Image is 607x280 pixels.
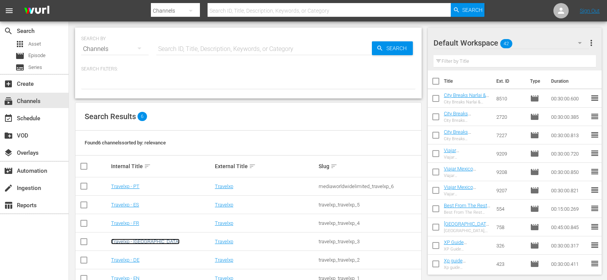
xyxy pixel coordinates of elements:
span: VOD [4,131,13,140]
div: City Breaks [GEOGRAPHIC_DATA], [GEOGRAPHIC_DATA] [444,118,491,123]
span: Episode [530,167,539,177]
th: Title [444,70,492,92]
span: sort [330,163,337,170]
a: Viajar Mexico [GEOGRAPHIC_DATA] (DU) [444,184,490,201]
span: more_vert [587,38,596,47]
a: Best From The Rest Oman Must Sees (DU) [444,203,490,220]
td: 00:30:00.317 [548,236,590,255]
div: [GEOGRAPHIC_DATA],[GEOGRAPHIC_DATA] [444,228,491,233]
span: Search [383,41,413,55]
span: Reports [4,201,13,210]
span: reorder [590,149,599,158]
span: Episode [530,112,539,121]
span: Episode [28,52,46,59]
a: City Breaks [GEOGRAPHIC_DATA], [GEOGRAPHIC_DATA] (DU) [444,111,490,139]
td: 9208 [493,163,527,181]
div: Internal Title [111,162,213,171]
a: Travelxp - [GEOGRAPHIC_DATA] [111,239,180,244]
span: reorder [590,259,599,268]
div: City Breaks [GEOGRAPHIC_DATA] [444,136,491,141]
td: 423 [493,255,527,273]
span: reorder [590,130,599,139]
div: travelxp_travelxp_4 [319,220,420,226]
td: 9209 [493,144,527,163]
span: Automation [4,166,13,175]
span: 42 [500,36,512,52]
div: Best From The Rest Oman Must Sees [444,210,491,215]
a: XP Guide [GEOGRAPHIC_DATA], [GEOGRAPHIC_DATA] (DU) [444,239,490,268]
span: Search [462,3,483,17]
span: reorder [590,185,599,195]
span: reorder [590,241,599,250]
div: Slug [319,162,420,171]
a: Travelxp [215,239,233,244]
span: Asset [28,40,41,48]
span: reorder [590,222,599,231]
a: City Breaks [GEOGRAPHIC_DATA] (DU) [444,129,490,146]
button: Search [451,3,484,17]
span: reorder [590,204,599,213]
th: Ext. ID [492,70,525,92]
td: 00:30:00.600 [548,89,590,108]
td: 9207 [493,181,527,200]
td: 00:30:00.411 [548,255,590,273]
a: Travelxp [215,183,233,189]
a: Viajar [GEOGRAPHIC_DATA] [GEOGRAPHIC_DATA] (DU) [444,147,490,170]
div: travelxp_travelxp_3 [319,239,420,244]
span: Episode [530,241,539,250]
th: Type [525,70,546,92]
a: Travelxp - DE [111,257,139,263]
div: travelxp_travelxp_5 [319,202,420,208]
td: 2720 [493,108,527,126]
a: Travelxp - FR [111,220,139,226]
span: Episode [530,131,539,140]
div: Default Workspace [434,32,589,54]
a: Travelxp [215,202,233,208]
div: City Breaks Narlai & Jawai, [GEOGRAPHIC_DATA] [444,100,491,105]
td: 8510 [493,89,527,108]
a: Viajar Mexico [GEOGRAPHIC_DATA] (DU) [444,166,490,183]
a: Travelxp - PT [111,183,139,189]
span: sort [249,163,256,170]
div: Viajar [GEOGRAPHIC_DATA] [GEOGRAPHIC_DATA] [444,192,491,196]
img: ans4CAIJ8jUAAAAAAAAAAAAAAAAAAAAAAAAgQb4GAAAAAAAAAAAAAAAAAAAAAAAAJMjXAAAAAAAAAAAAAAAAAAAAAAAAgAT5G... [18,2,55,20]
span: 6 [137,112,147,121]
span: Series [28,64,42,71]
span: reorder [590,112,599,121]
td: 758 [493,218,527,236]
span: menu [5,6,14,15]
div: Viajar [GEOGRAPHIC_DATA] [GEOGRAPHIC_DATA] [444,173,491,178]
span: Episode [530,186,539,195]
span: Asset [15,39,25,49]
span: Episode [530,94,539,103]
span: Search [4,26,13,36]
td: 00:45:00.845 [548,218,590,236]
a: Travelxp [215,220,233,226]
a: Travelxp [215,257,233,263]
span: Episode [530,259,539,269]
td: 00:30:00.385 [548,108,590,126]
div: Viajar [GEOGRAPHIC_DATA] [GEOGRAPHIC_DATA] [444,155,491,160]
span: Series [15,63,25,72]
span: Schedule [4,114,13,123]
div: Channels [81,38,149,60]
a: [GEOGRAPHIC_DATA],[GEOGRAPHIC_DATA] (DU) [444,221,490,244]
p: Search Filters: [81,66,416,72]
a: Sign Out [580,8,600,14]
th: Duration [546,70,592,92]
span: Found 6 channels sorted by: relevance [85,140,166,146]
span: Create [4,79,13,88]
span: reorder [590,167,599,176]
div: Xp guide [PERSON_NAME] [444,265,491,270]
td: 00:30:00.821 [548,181,590,200]
td: 7227 [493,126,527,144]
span: Channels [4,97,13,106]
span: Episode [530,223,539,232]
td: 00:30:00.850 [548,163,590,181]
div: XP Guide [GEOGRAPHIC_DATA], [GEOGRAPHIC_DATA] [444,247,491,252]
span: Episode [530,204,539,213]
span: reorder [590,93,599,103]
a: Xp guide [PERSON_NAME] (DU) [444,258,481,275]
span: Overlays [4,148,13,157]
td: 00:15:00.269 [548,200,590,218]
